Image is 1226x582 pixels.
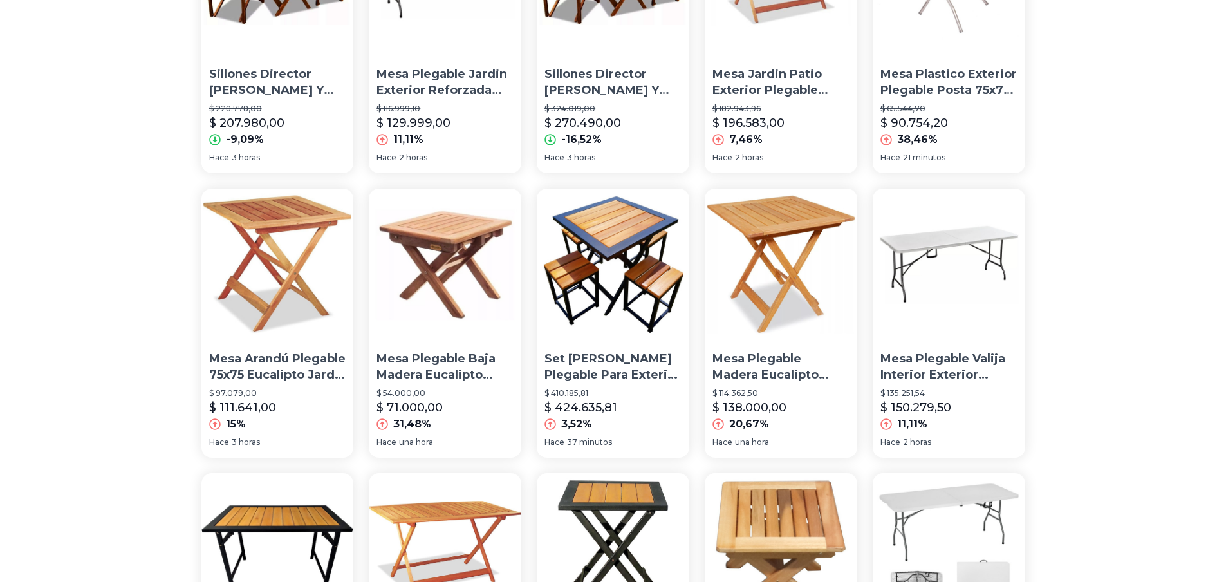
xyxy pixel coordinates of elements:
img: Mesa Arandú Plegable 75x75 Eucalipto Jardín Balcón Exterior [201,189,354,341]
span: 37 minutos [567,437,612,447]
span: Hace [209,437,229,447]
p: $ 71.000,00 [376,399,443,417]
span: 2 horas [399,153,427,163]
p: $ 135.251,54 [880,388,1017,399]
span: Hace [376,437,396,447]
span: 3 horas [232,153,260,163]
span: 21 minutos [903,153,945,163]
p: $ 114.362,50 [712,388,850,399]
p: $ 90.754,20 [880,114,948,132]
span: 3 horas [567,153,595,163]
p: $ 111.641,00 [209,399,276,417]
p: Mesa Plegable Baja Madera Eucalipto 40x40 Jardin Exterior [376,351,514,383]
p: Mesa Plastico Exterior Plegable Posta 75x75 Jardin Balcon [880,66,1017,99]
span: una hora [399,437,433,447]
p: Mesa Plegable Jardin Exterior Reforzada Premium Camping Free [376,66,514,99]
span: 2 horas [903,437,931,447]
img: Set De Mesa Plegable Para Exterior Y Jardin Con 4 Banquetas [537,189,689,341]
p: $ 182.943,96 [712,104,850,114]
img: Mesa Plegable Valija Interior Exterior Camping Jardin [873,189,1025,341]
p: Sillones Director [PERSON_NAME] Y Mesa Plegables Fábrica Exterior Bar Jardin [209,66,346,99]
span: Hace [544,153,564,163]
a: Mesa Plegable Baja Madera Eucalipto 40x40 Jardin ExteriorMesa Plegable Baja Madera Eucalipto 40x4... [369,189,521,458]
p: Mesa Jardin Patio Exterior Plegable Madera Eucaliptus 6 Pers [712,66,850,99]
p: $ 116.999,10 [376,104,514,114]
p: $ 410.185,81 [544,388,682,399]
span: Hace [880,437,900,447]
p: $ 65.544,70 [880,104,1017,114]
span: Hace [712,437,732,447]
span: Hace [712,153,732,163]
p: $ 54.000,00 [376,388,514,399]
span: Hace [880,153,900,163]
p: $ 424.635,81 [544,399,617,417]
p: Mesa Plegable Valija Interior Exterior Camping Jardin [880,351,1017,383]
span: una hora [735,437,769,447]
a: Mesa Arandú Plegable 75x75 Eucalipto Jardín Balcón ExteriorMesa Arandú Plegable 75x75 Eucalipto J... [201,189,354,458]
p: 11,11% [897,417,927,432]
p: 7,46% [729,132,763,147]
p: 11,11% [393,132,423,147]
p: 38,46% [897,132,938,147]
span: 3 horas [232,437,260,447]
p: $ 324.019,00 [544,104,682,114]
p: Sillones Director [PERSON_NAME] Y Mesa Plegables Fábrica Exterior Bar Jardin [544,66,682,99]
p: 15% [226,417,246,432]
p: Mesa Arandú Plegable 75x75 Eucalipto Jardín Balcón Exterior [209,351,346,383]
a: Set De Mesa Plegable Para Exterior Y Jardin Con 4 BanquetasSet [PERSON_NAME] Plegable Para Exteri... [537,189,689,458]
p: $ 207.980,00 [209,114,284,132]
p: 3,52% [561,417,592,432]
span: Hace [544,437,564,447]
img: Mesa Plegable Baja Madera Eucalipto 40x40 Jardin Exterior [369,189,521,341]
span: 2 horas [735,153,763,163]
p: $ 129.999,00 [376,114,450,132]
p: $ 196.583,00 [712,114,785,132]
span: Hace [376,153,396,163]
span: Hace [209,153,229,163]
p: $ 138.000,00 [712,399,786,417]
p: 20,67% [729,417,769,432]
a: Mesa Plegable Valija Interior Exterior Camping JardinMesa Plegable Valija Interior Exterior Campi... [873,189,1025,458]
p: $ 270.490,00 [544,114,621,132]
p: 31,48% [393,417,431,432]
a: Mesa Plegable Madera Eucalipto 75x75 Jardin ExteriorMesa Plegable Madera Eucalipto 75x75 Jardin E... [705,189,857,458]
p: $ 150.279,50 [880,399,951,417]
img: Mesa Plegable Madera Eucalipto 75x75 Jardin Exterior [705,189,857,341]
p: -9,09% [226,132,264,147]
p: -16,52% [561,132,602,147]
p: Set [PERSON_NAME] Plegable Para Exterior Y Jardin Con 4 Banquetas [544,351,682,383]
p: $ 228.778,00 [209,104,346,114]
p: $ 97.079,00 [209,388,346,399]
p: Mesa Plegable Madera Eucalipto 75x75 Jardin Exterior [712,351,850,383]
